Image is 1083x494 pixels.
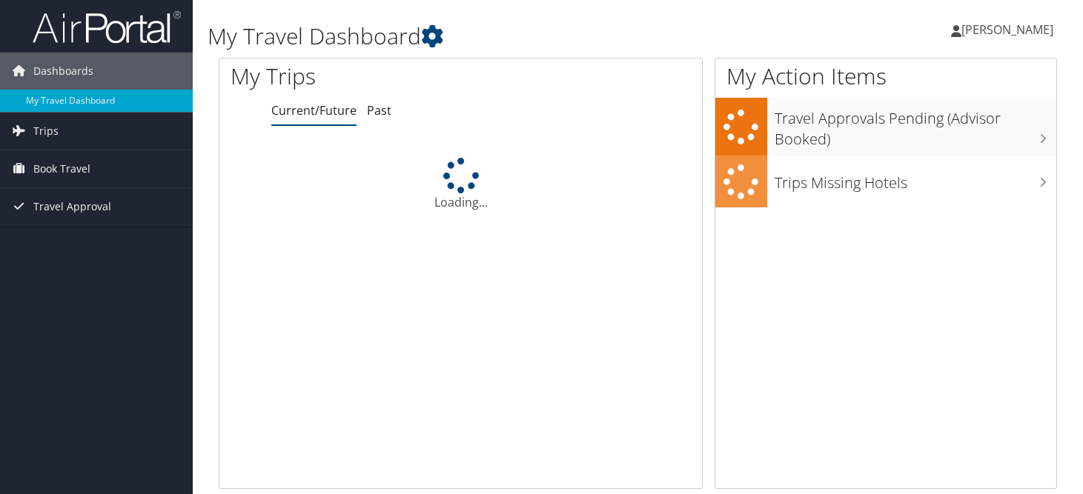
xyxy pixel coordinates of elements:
[715,61,1057,92] h1: My Action Items
[715,98,1057,155] a: Travel Approvals Pending (Advisor Booked)
[715,156,1057,208] a: Trips Missing Hotels
[271,102,357,119] a: Current/Future
[367,102,391,119] a: Past
[33,188,111,225] span: Travel Approval
[219,158,702,211] div: Loading...
[33,53,93,90] span: Dashboards
[961,21,1053,38] span: [PERSON_NAME]
[33,10,181,44] img: airportal-logo.png
[775,101,1057,150] h3: Travel Approvals Pending (Advisor Booked)
[33,113,59,150] span: Trips
[231,61,490,92] h1: My Trips
[33,150,90,187] span: Book Travel
[208,21,781,52] h1: My Travel Dashboard
[951,7,1068,52] a: [PERSON_NAME]
[775,165,1057,193] h3: Trips Missing Hotels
